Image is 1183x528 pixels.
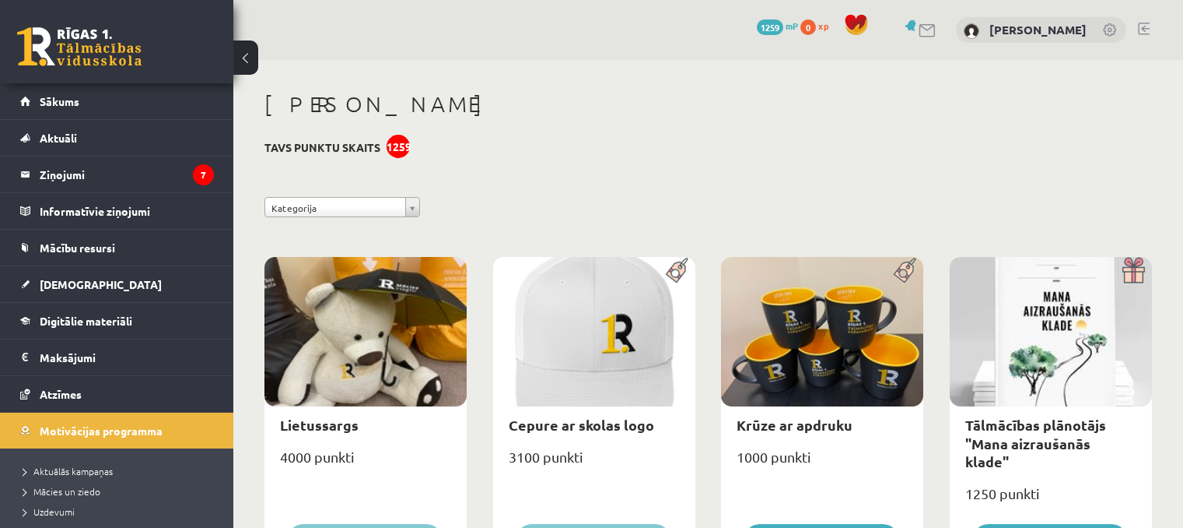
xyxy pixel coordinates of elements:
[40,157,214,192] legend: Ziņojumi
[509,416,654,434] a: Cepure ar skolas logo
[17,27,142,66] a: Rīgas 1. Tālmācības vidusskola
[20,193,214,229] a: Informatīvie ziņojumi
[20,157,214,192] a: Ziņojumi7
[40,241,115,255] span: Mācību resursi
[989,22,1087,37] a: [PERSON_NAME]
[20,120,214,156] a: Aktuāli
[721,444,923,483] div: 1000 punkti
[23,484,218,498] a: Mācies un ziedo
[786,19,798,32] span: mP
[264,141,380,154] h3: Tavs punktu skaits
[20,230,214,266] a: Mācību resursi
[800,19,836,32] a: 0 xp
[965,416,1106,470] a: Tālmācības plānotājs "Mana aizraušanās klade"
[40,94,79,108] span: Sākums
[888,257,923,283] img: Populāra prece
[757,19,798,32] a: 1259 mP
[20,413,214,449] a: Motivācijas programma
[23,505,75,518] span: Uzdevumi
[387,135,410,158] div: 1259
[23,505,218,519] a: Uzdevumi
[1117,257,1152,283] img: Dāvana ar pārsteigumu
[964,23,979,39] img: Daniela Ļubomirska
[40,277,162,291] span: [DEMOGRAPHIC_DATA]
[264,197,420,217] a: Kategorija
[280,416,359,434] a: Lietussargs
[800,19,816,35] span: 0
[20,266,214,302] a: [DEMOGRAPHIC_DATA]
[660,257,695,283] img: Populāra prece
[40,131,77,145] span: Aktuāli
[264,91,1152,118] h1: [PERSON_NAME]
[818,19,828,32] span: xp
[193,164,214,185] i: 7
[264,444,467,483] div: 4000 punkti
[20,376,214,412] a: Atzīmes
[493,444,695,483] div: 3100 punkti
[40,387,82,401] span: Atzīmes
[757,19,783,35] span: 1259
[20,340,214,375] a: Maksājumi
[40,424,163,438] span: Motivācijas programma
[40,340,214,375] legend: Maksājumi
[737,416,852,434] a: Krūze ar apdruku
[950,480,1152,519] div: 1250 punkti
[271,198,399,218] span: Kategorija
[23,464,218,478] a: Aktuālās kampaņas
[20,83,214,119] a: Sākums
[23,465,113,477] span: Aktuālās kampaņas
[40,314,132,328] span: Digitālie materiāli
[40,193,214,229] legend: Informatīvie ziņojumi
[20,303,214,339] a: Digitālie materiāli
[23,485,100,498] span: Mācies un ziedo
